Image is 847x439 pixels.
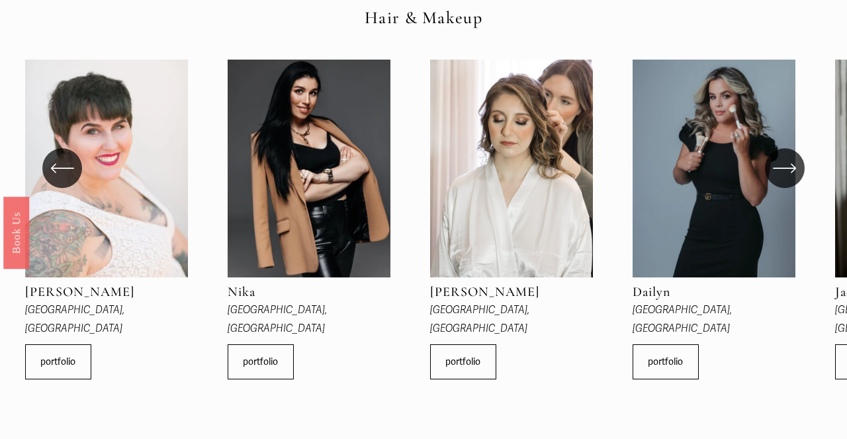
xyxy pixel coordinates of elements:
[633,344,698,379] a: portfolio
[25,3,821,34] p: Hair & Makeup
[228,344,293,379] a: portfolio
[3,196,29,268] a: Book Us
[42,148,82,188] button: Previous
[25,344,91,379] a: portfolio
[430,344,496,379] a: portfolio
[765,148,805,188] button: Next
